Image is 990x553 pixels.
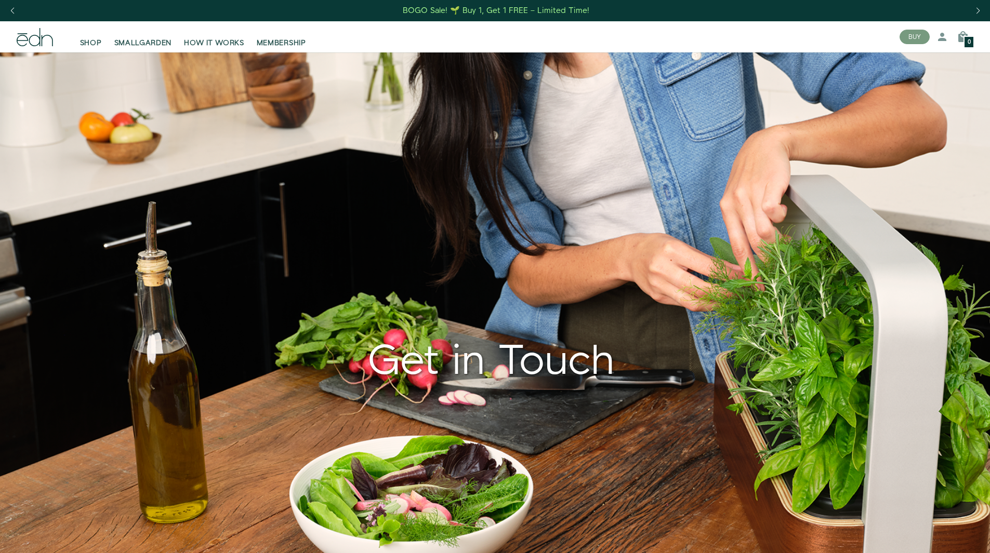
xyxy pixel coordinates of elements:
[80,38,102,48] span: SHOP
[402,3,590,19] a: BOGO Sale! 🌱 Buy 1, Get 1 FREE – Limited Time!
[184,38,244,48] span: HOW IT WORKS
[108,25,178,48] a: SMALLGARDEN
[178,25,250,48] a: HOW IT WORKS
[17,337,965,387] h1: Get in Touch
[114,38,172,48] span: SMALLGARDEN
[74,25,108,48] a: SHOP
[250,25,312,48] a: MEMBERSHIP
[900,30,930,44] button: BUY
[403,5,589,16] div: BOGO Sale! 🌱 Buy 1, Get 1 FREE – Limited Time!
[257,38,306,48] span: MEMBERSHIP
[968,39,971,45] span: 0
